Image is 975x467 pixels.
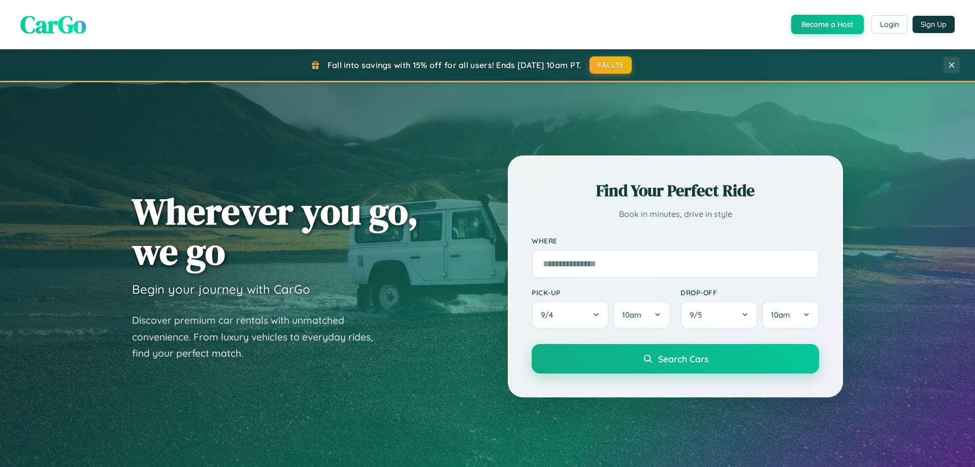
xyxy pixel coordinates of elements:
[541,310,558,320] span: 9 / 4
[532,288,670,297] label: Pick-up
[771,310,790,320] span: 10am
[132,282,310,297] h3: Begin your journey with CarGo
[658,353,708,364] span: Search Cars
[622,310,641,320] span: 10am
[680,288,819,297] label: Drop-off
[328,60,582,70] span: Fall into savings with 15% off for all users! Ends [DATE] 10am PT.
[132,191,418,271] h1: Wherever you go, we go
[132,312,386,362] p: Discover premium car rentals with unmatched convenience. From luxury vehicles to everyday rides, ...
[590,56,632,74] button: FALL15
[762,301,819,329] button: 10am
[690,310,707,320] span: 9 / 5
[532,207,819,222] p: Book in minutes, drive in style
[613,301,670,329] button: 10am
[913,16,955,33] button: Sign Up
[20,8,86,41] span: CarGo
[532,179,819,202] h2: Find Your Perfect Ride
[532,301,609,329] button: 9/4
[532,237,819,245] label: Where
[680,301,758,329] button: 9/5
[871,15,907,34] button: Login
[532,344,819,373] button: Search Cars
[791,15,864,34] button: Become a Host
